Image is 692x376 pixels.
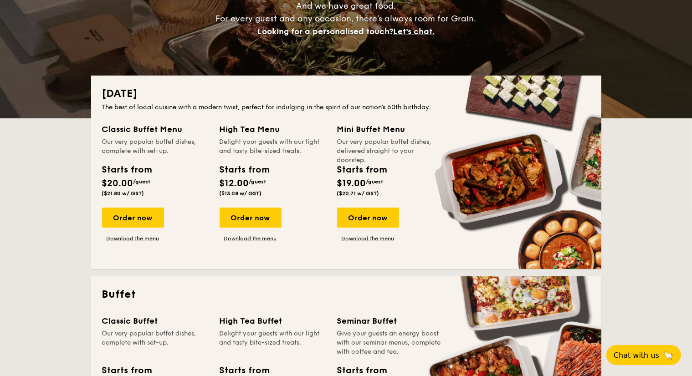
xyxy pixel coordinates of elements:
div: Our very popular buffet dishes, complete with set-up. [102,329,209,356]
a: Download the menu [220,235,282,242]
span: Chat with us [614,351,659,360]
div: Order now [337,208,399,228]
div: Classic Buffet [102,315,209,327]
div: High Tea Buffet [220,315,326,327]
span: /guest [133,178,151,185]
div: Delight your guests with our light and tasty bite-sized treats. [220,137,326,156]
div: The best of local cuisine with a modern twist, perfect for indulging in the spirit of our nation’... [102,103,590,112]
div: Our very popular buffet dishes, complete with set-up. [102,137,209,156]
div: Order now [220,208,282,228]
div: Delight your guests with our light and tasty bite-sized treats. [220,329,326,356]
span: ($20.71 w/ GST) [337,190,379,197]
a: Download the menu [337,235,399,242]
div: Order now [102,208,164,228]
div: Classic Buffet Menu [102,123,209,136]
div: Starts from [102,163,152,177]
div: Give your guests an energy boost with our seminar menus, complete with coffee and tea. [337,329,444,356]
span: ($13.08 w/ GST) [220,190,262,197]
div: Starts from [220,163,269,177]
span: 🦙 [663,350,674,361]
a: Download the menu [102,235,164,242]
div: High Tea Menu [220,123,326,136]
span: $20.00 [102,178,133,189]
span: $12.00 [220,178,249,189]
span: Looking for a personalised touch? [257,26,393,36]
span: /guest [366,178,384,185]
span: /guest [249,178,267,185]
div: Starts from [337,163,387,177]
button: Chat with us🦙 [606,345,681,365]
span: And we have great food. For every guest and any occasion, there’s always room for Grain. [216,1,477,36]
div: Our very popular buffet dishes, delivered straight to your doorstep. [337,137,444,156]
span: $19.00 [337,178,366,189]
span: Let's chat. [393,26,435,36]
div: Seminar Buffet [337,315,444,327]
span: ($21.80 w/ GST) [102,190,144,197]
h2: Buffet [102,287,590,302]
h2: [DATE] [102,86,590,101]
div: Mini Buffet Menu [337,123,444,136]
